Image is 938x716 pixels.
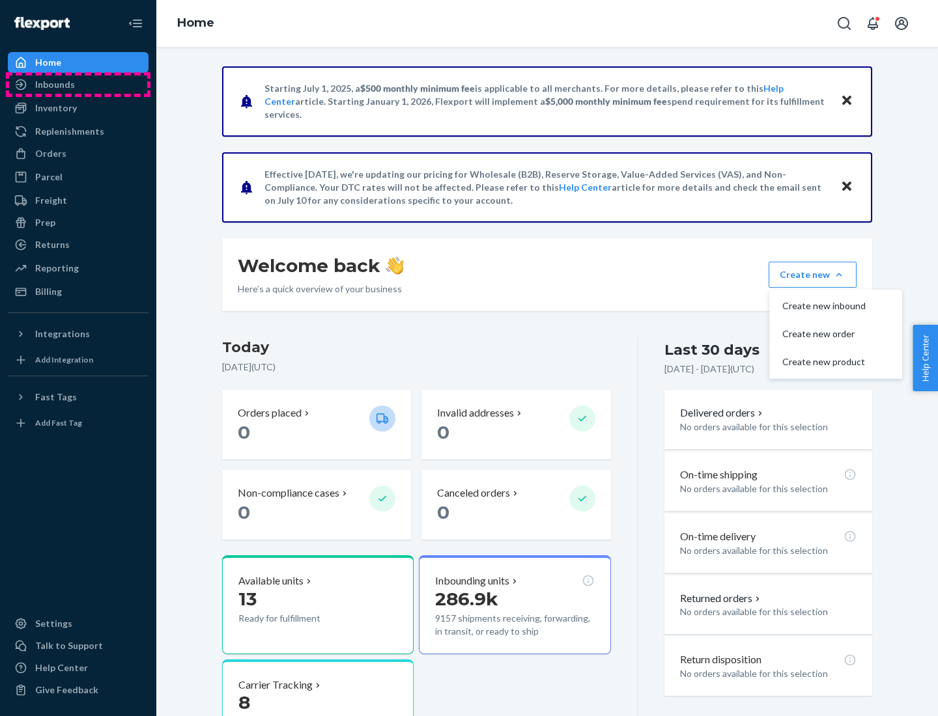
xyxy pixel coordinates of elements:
[238,573,304,588] p: Available units
[177,16,214,30] a: Home
[8,350,149,370] a: Add Integration
[8,98,149,118] a: Inventory
[222,390,411,460] button: Orders placed 0
[8,387,149,407] button: Fast Tags
[782,329,866,338] span: Create new order
[437,501,449,523] span: 0
[8,258,149,279] a: Reporting
[772,292,900,320] button: Create new inbound
[238,254,404,277] h1: Welcome back
[238,691,250,713] span: 8
[8,167,149,187] a: Parcel
[421,390,610,460] button: Invalid addresses 0
[772,348,900,376] button: Create new product
[222,470,411,540] button: Non-compliance cases 0
[222,361,611,374] p: [DATE] ( UTC )
[680,591,763,606] button: Returned orders
[435,588,498,610] span: 286.9k
[35,391,77,404] div: Fast Tags
[35,417,82,428] div: Add Fast Tag
[35,238,70,251] div: Returns
[913,325,938,391] button: Help Center
[8,143,149,164] a: Orders
[222,555,414,654] button: Available units13Ready for fulfillment
[35,171,63,184] div: Parcel
[8,635,149,656] a: Talk to Support
[419,555,610,654] button: Inbounding units286.9k9157 shipments receiving, forwarding, in transit, or ready to ship
[35,194,67,207] div: Freight
[435,612,594,638] p: 9157 shipments receiving, forwarding, in transit, or ready to ship
[545,96,667,107] span: $5,000 monthly minimum fee
[238,282,404,296] p: Here’s a quick overview of your business
[437,421,449,443] span: 0
[35,683,98,696] div: Give Feedback
[35,147,66,160] div: Orders
[35,78,75,91] div: Inbounds
[8,413,149,434] a: Add Fast Tag
[8,121,149,142] a: Replenishments
[680,406,765,420] button: Delivered orders
[35,102,77,115] div: Inventory
[421,470,610,540] button: Canceled orders 0
[264,168,828,207] p: Effective [DATE], we're updating our pricing for Wholesale (B2B), Reserve Storage, Value-Added Se...
[35,216,55,229] div: Prep
[238,678,313,693] p: Carrier Tracking
[8,212,149,233] a: Prep
[437,406,514,420] p: Invalid addresses
[680,544,857,557] p: No orders available for this selection
[680,652,761,667] p: Return disposition
[386,256,404,275] img: hand-wave emoji
[8,234,149,255] a: Returns
[8,74,149,95] a: Inbounds
[35,285,62,298] div: Billing
[35,56,61,69] div: Home
[238,406,302,420] p: Orders placed
[35,327,90,340] div: Integrations
[222,337,611,358] h3: Today
[769,262,857,288] button: Create newCreate new inboundCreate new orderCreate new product
[35,661,88,674] div: Help Center
[8,680,149,700] button: Give Feedback
[167,5,225,42] ol: breadcrumbs
[8,324,149,344] button: Integrations
[8,281,149,302] a: Billing
[35,262,79,275] div: Reporting
[238,612,359,625] p: Ready for fulfillment
[264,82,828,121] p: Starting July 1, 2025, a is applicable to all merchants. For more details, please refer to this a...
[35,354,93,365] div: Add Integration
[360,83,475,94] span: $500 monthly minimum fee
[664,363,754,376] p: [DATE] - [DATE] ( UTC )
[888,10,915,36] button: Open account menu
[437,486,510,501] p: Canceled orders
[838,178,855,197] button: Close
[838,92,855,111] button: Close
[680,482,857,495] p: No orders available for this selection
[680,420,857,434] p: No orders available for this selection
[680,529,756,544] p: On-time delivery
[238,486,339,501] p: Non-compliance cases
[238,588,257,610] span: 13
[680,605,857,618] p: No orders available for this selection
[664,340,760,360] div: Last 30 days
[35,125,104,138] div: Replenishments
[782,301,866,310] span: Create new inbound
[8,657,149,678] a: Help Center
[680,467,758,482] p: On-time shipping
[8,52,149,73] a: Home
[35,639,103,652] div: Talk to Support
[8,190,149,211] a: Freight
[831,10,857,36] button: Open Search Box
[559,182,612,193] a: Help Center
[772,320,900,348] button: Create new order
[435,573,509,588] p: Inbounding units
[35,617,72,630] div: Settings
[8,613,149,634] a: Settings
[782,357,866,366] span: Create new product
[238,421,250,443] span: 0
[122,10,149,36] button: Close Navigation
[680,667,857,680] p: No orders available for this selection
[14,17,70,30] img: Flexport logo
